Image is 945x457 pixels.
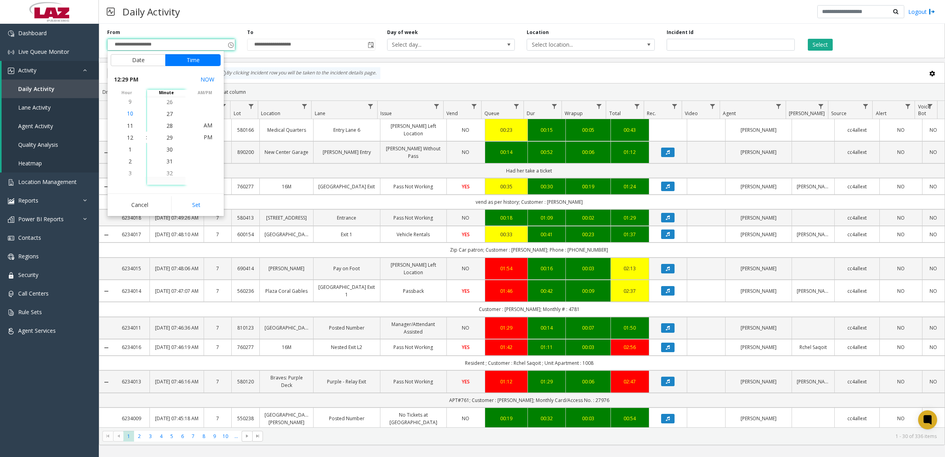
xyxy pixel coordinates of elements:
[385,378,442,385] a: Pass Not Working
[462,149,469,155] span: NO
[107,2,115,21] img: pageIcon
[452,183,480,190] a: YES
[18,271,38,279] span: Security
[490,287,523,295] a: 01:46
[155,287,198,295] a: [DATE] 07:47:07 AM
[571,214,606,222] div: 00:02
[571,343,606,351] a: 00:03
[797,231,830,238] a: [PERSON_NAME]
[265,231,308,238] a: [GEOGRAPHIC_DATA]
[111,54,166,66] button: Date tab
[236,183,255,190] a: 760277
[616,287,644,295] a: 02:37
[885,148,917,156] a: NO
[2,154,99,173] a: Heatmap
[452,287,480,295] a: YES
[462,127,469,133] span: NO
[929,8,935,16] img: logout
[299,101,310,112] a: Location Filter Menu
[839,324,875,332] a: cc4allext
[462,265,469,272] span: NO
[616,148,644,156] a: 01:12
[99,150,113,156] a: Collapse Details
[99,232,113,238] a: Collapse Details
[571,183,606,190] a: 00:19
[490,183,523,190] div: 00:35
[707,101,718,112] a: Video Filter Menu
[667,29,694,36] label: Incident Id
[808,39,833,51] button: Select
[490,343,523,351] div: 01:42
[18,29,47,37] span: Dashboard
[533,126,561,134] a: 00:15
[839,148,875,156] a: cc4allext
[885,287,917,295] a: NO
[571,324,606,332] a: 00:07
[111,196,169,214] button: Cancel
[669,101,680,112] a: Rec. Filter Menu
[839,343,875,351] a: cc4allext
[18,234,41,241] span: Contacts
[816,101,826,112] a: Parker Filter Menu
[387,29,418,36] label: Day of week
[236,324,255,332] a: 810123
[8,254,14,260] img: 'icon'
[490,231,523,238] div: 00:33
[318,148,375,156] a: [PERSON_NAME] Entry
[318,415,375,422] a: Posted Number
[155,265,198,272] a: [DATE] 07:48:06 AM
[452,148,480,156] a: NO
[99,184,113,190] a: Collapse Details
[165,54,221,66] button: Time tab
[209,378,227,385] a: 7
[171,196,221,214] button: Set
[885,126,917,134] a: NO
[118,214,145,222] a: 6234018
[839,126,875,134] a: cc4allext
[490,415,523,422] div: 00:19
[462,324,469,331] span: NO
[18,215,64,223] span: Power BI Reports
[452,378,480,385] a: YES
[318,283,375,298] a: [GEOGRAPHIC_DATA] Exit 1
[462,378,470,385] span: YES
[8,198,14,204] img: 'icon'
[8,49,14,55] img: 'icon'
[318,126,375,134] a: Entry Lane 6
[318,183,375,190] a: [GEOGRAPHIC_DATA] Exit
[533,183,561,190] div: 00:30
[236,287,255,295] a: 560236
[236,148,255,156] a: 890200
[616,378,644,385] a: 02:47
[571,148,606,156] div: 00:06
[511,101,522,112] a: Queue Filter Menu
[490,214,523,222] a: 00:18
[839,265,875,272] a: cc4allext
[385,122,442,137] a: [PERSON_NAME] Left Location
[616,183,644,190] a: 01:24
[885,183,917,190] a: NO
[490,378,523,385] a: 01:12
[197,72,217,87] button: Select now
[885,324,917,332] a: NO
[616,324,644,332] div: 01:50
[155,415,198,422] a: [DATE] 07:45:18 AM
[549,101,560,112] a: Dur Filter Menu
[490,148,523,156] a: 00:14
[99,288,113,294] a: Collapse Details
[209,287,227,295] a: 7
[616,265,644,272] div: 02:13
[462,288,470,294] span: YES
[236,265,255,272] a: 690414
[113,302,945,317] td: Customer : [PERSON_NAME]; Monthly # : 4781
[616,343,644,351] a: 02:56
[8,30,14,37] img: 'icon'
[385,411,442,426] a: No Tickets at [GEOGRAPHIC_DATA]
[490,324,523,332] a: 01:29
